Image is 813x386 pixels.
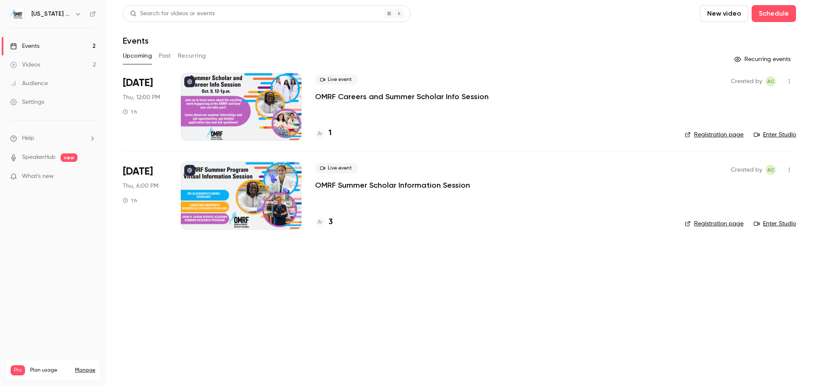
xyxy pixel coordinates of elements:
[10,42,39,50] div: Events
[30,367,70,374] span: Plan usage
[10,134,96,143] li: help-dropdown-opener
[31,10,71,18] h6: [US_STATE] Medical Research Foundation
[766,76,776,86] span: Ashley Cheyney
[159,49,171,63] button: Past
[123,36,149,46] h1: Events
[315,92,489,102] a: OMRF Careers and Summer Scholar Info Session
[123,197,137,204] div: 1 h
[22,172,54,181] span: What's new
[75,367,95,374] a: Manage
[700,5,748,22] button: New video
[10,79,48,88] div: Audience
[315,75,357,85] span: Live event
[754,131,796,139] a: Enter Studio
[123,93,160,102] span: Thu, 12:00 PM
[329,128,332,139] h4: 1
[11,7,24,21] img: Oklahoma Medical Research Foundation
[315,180,470,190] a: OMRF Summer Scholar Information Session
[754,219,796,228] a: Enter Studio
[731,76,762,86] span: Created by
[86,173,96,181] iframe: Noticeable Trigger
[685,219,744,228] a: Registration page
[123,165,153,178] span: [DATE]
[766,165,776,175] span: Ashley Cheyney
[752,5,796,22] button: Schedule
[130,9,215,18] div: Search for videos or events
[22,153,55,162] a: SpeakerHub
[61,153,77,162] span: new
[731,165,762,175] span: Created by
[123,161,167,229] div: Oct 23 Thu, 6:00 PM (America/Chicago)
[10,98,44,106] div: Settings
[685,131,744,139] a: Registration page
[315,128,332,139] a: 1
[329,217,333,228] h4: 3
[315,217,333,228] a: 3
[123,49,152,63] button: Upcoming
[767,165,774,175] span: AC
[178,49,206,63] button: Recurring
[767,76,774,86] span: AC
[10,61,40,69] div: Videos
[11,365,25,375] span: Pro
[730,53,796,66] button: Recurring events
[123,108,137,115] div: 1 h
[315,163,357,173] span: Live event
[123,182,158,190] span: Thu, 6:00 PM
[123,73,167,141] div: Oct 9 Thu, 12:00 PM (America/Chicago)
[123,76,153,90] span: [DATE]
[22,134,34,143] span: Help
